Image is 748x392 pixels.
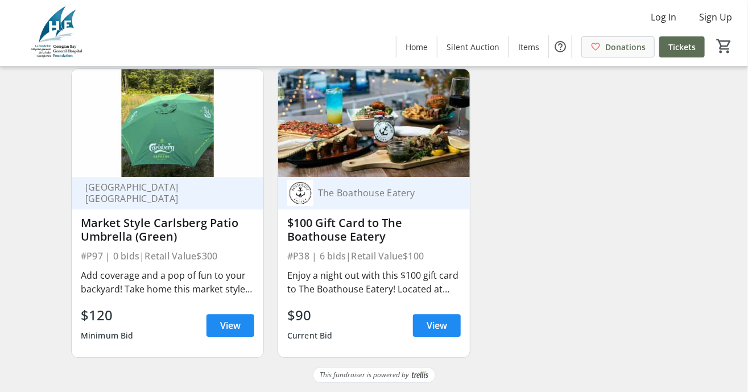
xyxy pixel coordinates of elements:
[406,41,428,53] span: Home
[7,5,108,61] img: Georgian Bay General Hospital Foundation's Logo
[549,35,572,58] button: Help
[396,36,437,57] a: Home
[206,314,254,337] a: View
[81,325,134,346] div: Minimum Bid
[287,269,461,296] div: Enjoy a night out with this $100 gift card to The Boathouse Eatery! Located at [STREET_ADDRESS].
[287,248,461,264] div: #P38 | 6 bids | Retail Value $100
[437,36,509,57] a: Silent Auction
[427,319,447,332] span: View
[447,41,499,53] span: Silent Auction
[72,69,263,177] img: Market Style Carlsberg Patio Umbrella (Green)
[220,319,241,332] span: View
[413,314,461,337] a: View
[278,69,470,177] img: $100 Gift Card to The Boathouse Eatery
[668,41,696,53] span: Tickets
[659,36,705,57] a: Tickets
[651,10,676,24] span: Log In
[518,41,539,53] span: Items
[581,36,655,57] a: Donations
[313,187,447,199] div: The Boathouse Eatery
[287,305,333,325] div: $90
[699,10,732,24] span: Sign Up
[81,181,241,204] div: [GEOGRAPHIC_DATA] [GEOGRAPHIC_DATA]
[287,216,461,244] div: $100 Gift Card to The Boathouse Eatery
[81,248,254,264] div: #P97 | 0 bids | Retail Value $300
[320,370,410,380] span: This fundraiser is powered by
[605,41,646,53] span: Donations
[509,36,548,57] a: Items
[287,325,333,346] div: Current Bid
[412,371,428,379] img: Trellis Logo
[690,8,741,26] button: Sign Up
[81,269,254,296] div: Add coverage and a pop of fun to your backyard! Take home this market style large patio umbrella,...
[81,305,134,325] div: $120
[81,216,254,244] div: Market Style Carlsberg Patio Umbrella (Green)
[714,36,734,56] button: Cart
[642,8,685,26] button: Log In
[287,180,313,206] img: The Boathouse Eatery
